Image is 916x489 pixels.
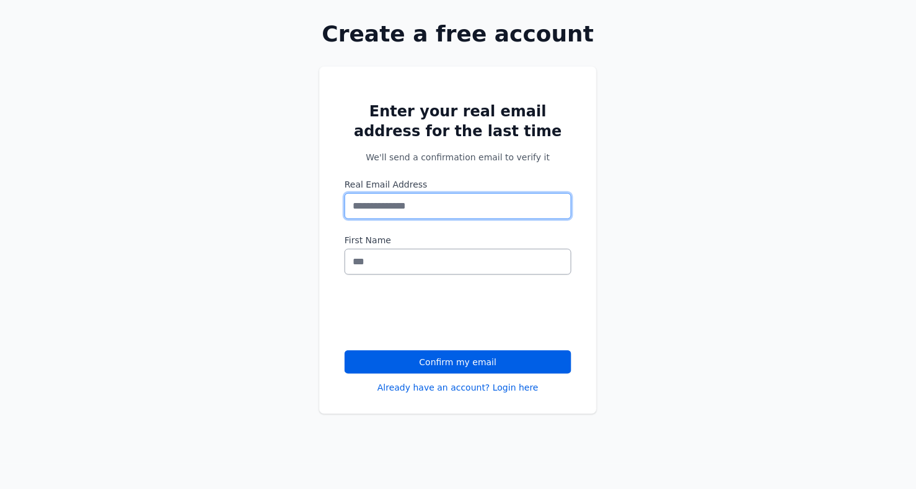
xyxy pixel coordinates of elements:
[345,178,571,191] label: Real Email Address
[377,381,539,394] a: Already have an account? Login here
[280,22,636,46] h1: Create a free account
[345,102,571,141] h2: Enter your real email address for the last time
[345,290,533,338] iframe: reCAPTCHA
[345,151,571,163] p: We'll send a confirmation email to verify it
[345,350,571,374] button: Confirm my email
[345,234,571,246] label: First Name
